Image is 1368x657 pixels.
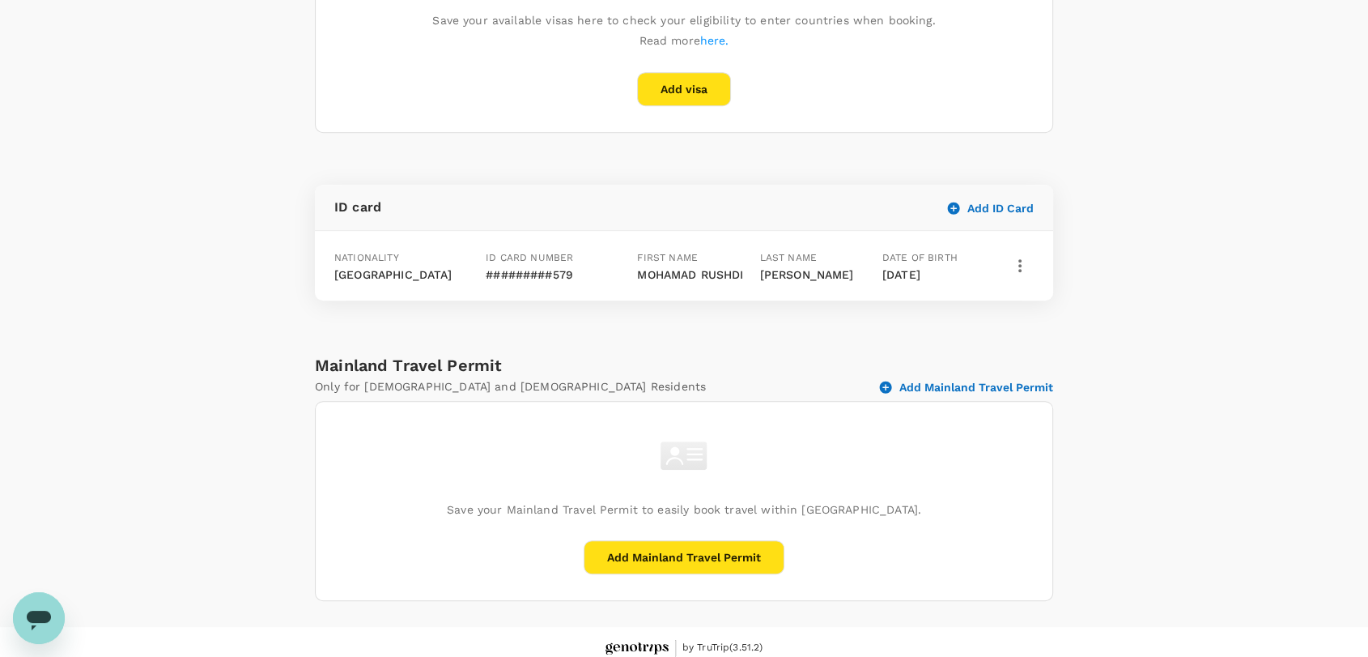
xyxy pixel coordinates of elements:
[334,252,399,263] span: Nationality
[315,352,807,378] h6: Mainland Travel Permit
[882,267,999,283] p: [DATE]
[637,72,731,106] button: Add visa
[637,252,698,263] span: First name
[882,252,958,263] span: Date of birth
[486,252,573,263] span: ID card number
[486,267,631,283] p: #########579
[700,34,729,47] a: here.
[880,380,1053,395] button: Add Mainland Travel Permit
[760,267,877,283] p: [PERSON_NAME]
[13,592,65,644] iframe: Button to launch messaging window
[447,501,921,518] p: Save your Mainland Travel Permit to easily book travel within [GEOGRAPHIC_DATA].
[315,378,807,395] p: Only for [DEMOGRAPHIC_DATA] and [DEMOGRAPHIC_DATA] Residents
[432,12,935,28] p: Save your available visas here to check your eligibility to enter countries when booking.
[334,267,480,283] p: [GEOGRAPHIC_DATA]
[637,267,754,283] p: MOHAMAD RUSHDI
[639,32,729,49] p: Read more
[656,428,712,484] img: id-card
[948,201,1034,215] button: Add ID Card
[682,640,763,656] span: by TruTrip ( 3.51.2 )
[760,252,817,263] span: Last name
[334,198,941,217] p: ID card
[584,540,784,574] button: Add Mainland Travel Permit
[605,642,669,655] img: Genotrips - EPOMS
